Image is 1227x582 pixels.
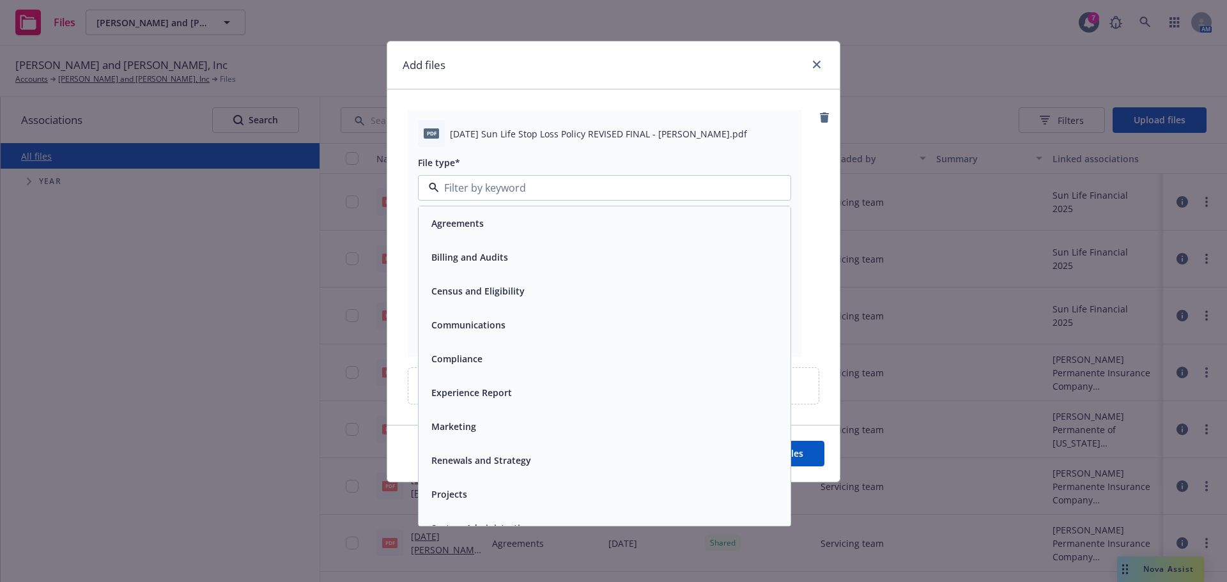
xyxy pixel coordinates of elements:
button: Billing and Audits [431,250,508,264]
div: Upload new files [408,367,819,404]
button: Renewals and Strategy [431,454,531,467]
button: Census and Eligibility [431,284,525,298]
span: [DATE] Sun Life Stop Loss Policy REVISED FINAL - [PERSON_NAME].pdf [450,127,747,141]
button: System Administration [431,521,532,535]
button: Projects [431,487,467,501]
a: close [809,57,824,72]
button: Marketing [431,420,476,433]
input: Filter by keyword [439,180,765,195]
span: pdf [424,128,439,138]
a: remove [817,110,832,125]
h1: Add files [403,57,445,73]
button: Compliance [431,352,482,365]
span: File type* [418,157,460,169]
button: Communications [431,318,505,332]
button: Experience Report [431,386,512,399]
button: Agreements [431,217,484,230]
